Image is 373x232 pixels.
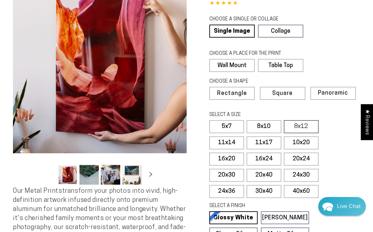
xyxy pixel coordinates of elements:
[318,197,366,216] div: Chat widget toggle
[58,165,77,185] button: Load image 1 in gallery view
[209,169,244,182] label: 20x30
[247,136,281,149] label: 11x17
[209,120,244,133] label: 5x7
[337,197,361,216] div: Contact Us Directly
[247,169,281,182] label: 20x40
[209,203,297,210] legend: SELECT A FINISH
[209,136,244,149] label: 11x14
[101,165,120,185] button: Load image 3 in gallery view
[217,91,247,97] span: Rectangle
[361,104,373,140] div: Click to open Judge.me floating reviews tab
[209,16,297,23] legend: CHOOSE A SINGLE OR COLLAGE
[247,153,281,166] label: 16x24
[144,168,158,182] button: Slide right
[247,185,281,198] label: 30x40
[209,153,244,166] label: 16x20
[209,111,297,119] legend: SELECT A SIZE
[318,90,348,96] span: Panoramic
[258,59,303,72] label: Table Top
[272,91,293,97] span: Square
[284,153,319,166] label: 20x24
[209,78,297,85] legend: CHOOSE A SHAPE
[209,50,297,57] legend: CHOOSE A PLACE FOR THE PRINT
[247,120,281,133] label: 8x10
[284,169,319,182] label: 24x30
[209,211,258,224] a: Glossy White
[79,165,99,185] button: Load image 2 in gallery view
[209,25,255,38] a: Single Image
[209,185,244,198] label: 24x36
[284,120,319,133] label: 8x12
[122,165,142,185] button: Load image 4 in gallery view
[258,25,303,38] a: Collage
[261,211,309,224] a: [PERSON_NAME]
[284,136,319,149] label: 10x20
[209,59,255,72] label: Wall Mount
[284,185,319,198] label: 40x60
[42,168,56,182] button: Slide left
